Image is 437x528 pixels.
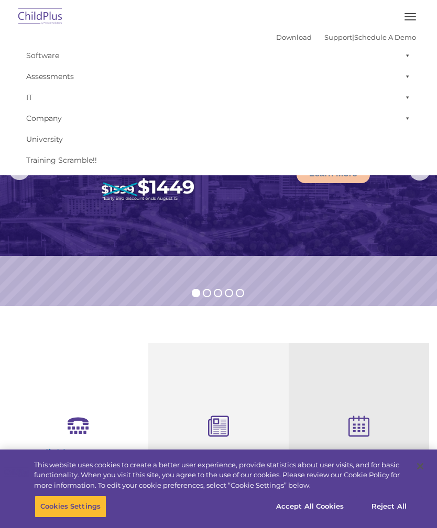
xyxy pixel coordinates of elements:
[21,108,416,129] a: Company
[34,460,407,491] div: This website uses cookies to create a better user experience, provide statistics about user visit...
[16,5,65,29] img: ChildPlus by Procare Solutions
[276,33,312,41] a: Download
[324,33,352,41] a: Support
[409,455,432,478] button: Close
[21,150,416,171] a: Training Scramble!!
[21,45,416,66] a: Software
[16,447,140,470] h4: Reliable Customer Support
[270,496,349,518] button: Accept All Cookies
[276,33,416,41] font: |
[21,129,416,150] a: University
[35,496,106,518] button: Cookies Settings
[354,33,416,41] a: Schedule A Demo
[356,496,422,518] button: Reject All
[21,87,416,108] a: IT
[21,66,416,87] a: Assessments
